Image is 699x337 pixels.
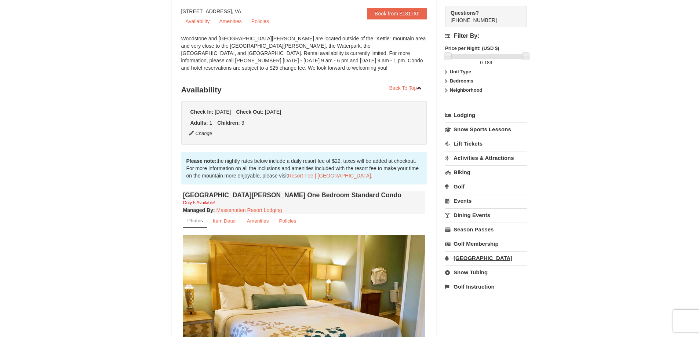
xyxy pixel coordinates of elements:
a: Photos [183,214,207,228]
strong: Check In: [190,109,214,115]
a: Lodging [445,109,527,122]
a: Availability [181,16,214,27]
a: Dining Events [445,208,527,222]
a: Biking [445,165,527,179]
a: [GEOGRAPHIC_DATA] [445,251,527,265]
a: Massanutten Resort Lodging [216,207,282,213]
a: Policies [247,16,273,27]
h3: Availability [181,83,427,97]
strong: Bedrooms [450,78,473,84]
span: 3 [241,120,244,126]
span: Managed By [183,207,213,213]
small: Item Detail [213,218,237,224]
a: Policies [274,214,301,228]
div: the nightly rates below include a daily resort fee of $22, taxes will be added at checkout. For m... [181,152,427,184]
small: Only 5 Available! [183,200,215,205]
strong: : [183,207,215,213]
strong: Unit Type [450,69,471,74]
h4: [GEOGRAPHIC_DATA][PERSON_NAME] One Bedroom Standard Condo [183,191,425,199]
a: Golf Instruction [445,280,527,293]
strong: Adults: [190,120,208,126]
span: [DATE] [215,109,231,115]
span: 189 [484,60,492,65]
strong: Please note: [186,158,216,164]
a: Events [445,194,527,208]
strong: Questions? [451,10,479,16]
a: Activities & Attractions [445,151,527,165]
span: [PHONE_NUMBER] [451,9,514,23]
small: Amenities [247,218,269,224]
label: - [445,59,527,66]
span: [DATE] [265,109,281,115]
strong: Check Out: [236,109,263,115]
a: Back To Top [385,83,427,94]
strong: Price per Night: (USD $) [445,45,499,51]
h4: Filter By: [445,33,527,39]
a: Golf Membership [445,237,527,250]
a: Lift Tickets [445,137,527,150]
strong: Neighborhood [450,87,483,93]
a: Snow Sports Lessons [445,122,527,136]
a: Season Passes [445,223,527,236]
a: Golf [445,180,527,193]
a: Book from $181.00! [367,8,427,19]
a: Snow Tubing [445,265,527,279]
a: Amenities [215,16,246,27]
span: 1 [210,120,212,126]
a: Resort Fee | [GEOGRAPHIC_DATA] [288,173,371,179]
small: Policies [279,218,296,224]
a: Amenities [242,214,274,228]
span: 0 [480,60,483,65]
button: Change [189,129,213,138]
strong: Children: [217,120,240,126]
a: Item Detail [208,214,241,228]
div: Woodstone and [GEOGRAPHIC_DATA][PERSON_NAME] are located outside of the "Kettle" mountain area an... [181,35,427,79]
small: Photos [188,218,203,223]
